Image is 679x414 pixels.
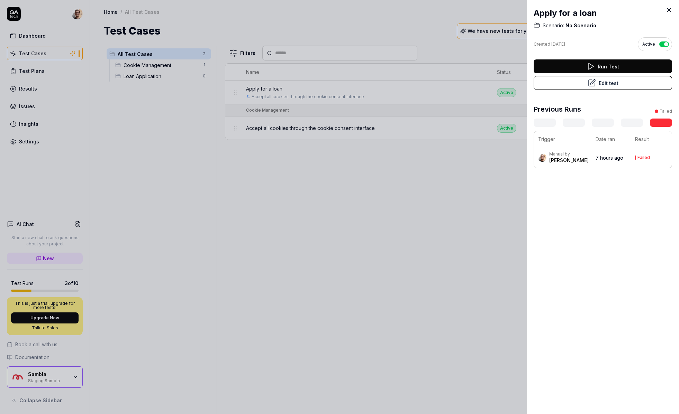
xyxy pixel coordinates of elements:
time: 7 hours ago [596,155,623,161]
button: Run Test [534,59,672,73]
div: Failed [660,108,672,114]
th: Result [631,131,672,147]
img: 704fe57e-bae9-4a0d-8bcb-c4203d9f0bb2.jpeg [538,153,546,162]
h2: Apply for a loan [534,7,672,19]
span: Active [642,41,655,47]
div: Manual by [549,151,589,157]
span: No Scenario [564,22,596,29]
div: Failed [637,156,650,160]
th: Date ran [591,131,631,147]
time: [DATE] [551,41,565,47]
div: [PERSON_NAME] [549,157,589,164]
div: Created [534,41,565,47]
span: Scenario: [543,22,564,29]
h3: Previous Runs [534,104,581,114]
button: Edit test [534,76,672,90]
th: Trigger [534,131,591,147]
